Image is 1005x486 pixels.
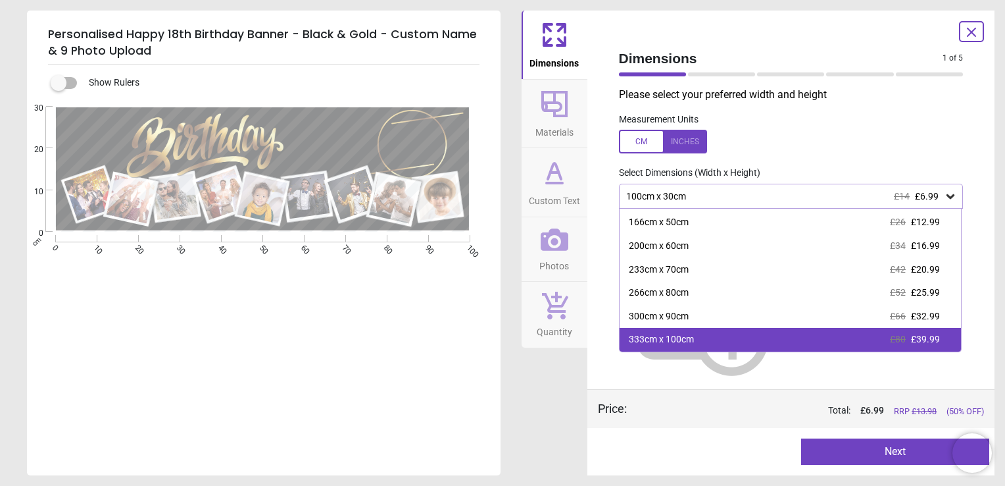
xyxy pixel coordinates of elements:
[629,216,689,229] div: 166cm x 50cm
[522,217,587,282] button: Photos
[911,264,940,275] span: £20.99
[539,254,569,273] span: Photos
[48,21,479,65] h5: Personalised Happy 18th Birthday Banner - Black & Gold - Custom Name & 9 Photo Upload
[890,334,906,344] span: £80
[18,103,43,114] span: 30
[522,148,587,217] button: Custom Text
[18,228,43,239] span: 0
[911,240,940,251] span: £16.99
[522,11,587,79] button: Dimensions
[915,191,939,202] span: £6.99
[535,120,574,140] span: Materials
[598,400,627,417] div: Price :
[629,240,689,253] div: 200cm x 60cm
[801,439,989,465] button: Next
[894,191,910,202] span: £14
[625,191,944,202] div: 100cm x 30cm
[911,311,940,321] span: £32.99
[943,53,963,64] span: 1 of 5
[629,310,689,323] div: 300cm x 90cm
[952,433,992,473] iframe: Brevo live chat
[537,319,572,339] span: Quantity
[894,406,937,418] span: RRP
[529,51,579,70] span: Dimensions
[911,334,940,344] span: £39.99
[18,144,43,155] span: 20
[608,167,760,180] label: Select Dimensions (Width x Height)
[911,217,940,227] span: £12.99
[911,287,940,298] span: £25.99
[619,113,699,126] label: Measurement Units
[860,404,884,418] span: £
[866,405,884,416] span: 6.99
[619,49,943,68] span: Dimensions
[890,240,906,251] span: £34
[18,186,43,198] span: 10
[890,217,906,227] span: £26
[912,406,937,416] span: £ 13.98
[522,282,587,348] button: Quantity
[522,80,587,148] button: Materials
[629,286,689,300] div: 266cm x 80cm
[890,264,906,275] span: £42
[890,287,906,298] span: £52
[619,88,974,102] p: Please select your preferred width and height
[59,75,501,91] div: Show Rulers
[629,263,689,277] div: 233cm x 70cm
[946,406,984,418] span: (50% OFF)
[647,404,985,418] div: Total:
[529,188,580,208] span: Custom Text
[890,311,906,321] span: £66
[629,333,694,346] div: 333cm x 100cm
